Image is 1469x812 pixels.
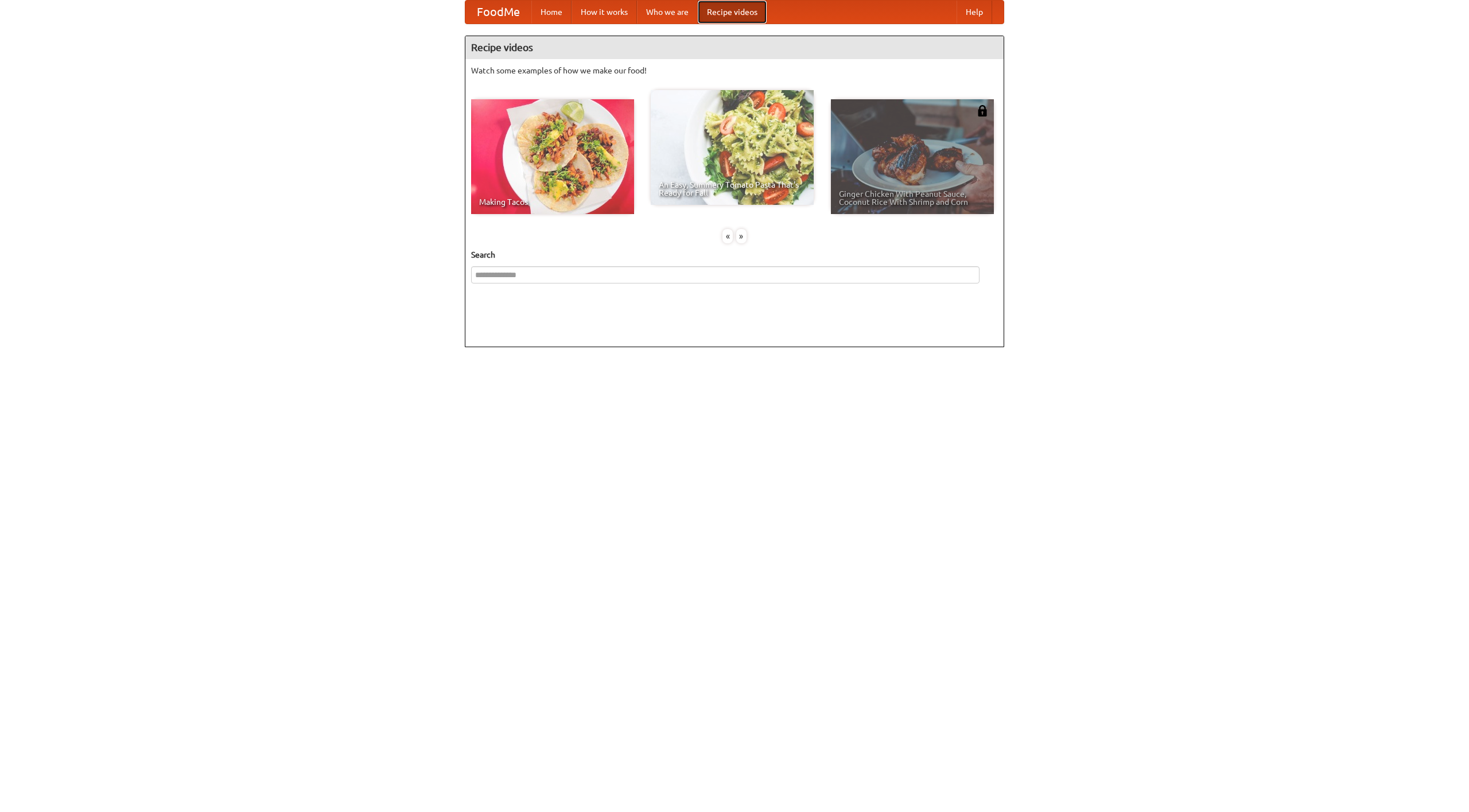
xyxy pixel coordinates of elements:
a: Home [531,1,572,24]
a: FoodMe [465,1,531,24]
a: An Easy, Summery Tomato Pasta That's Ready for Fall [651,90,814,205]
h4: Recipe videos [465,36,1004,59]
span: Making Tacos [479,198,626,206]
h5: Search [471,249,998,261]
a: How it works [572,1,637,24]
span: An Easy, Summery Tomato Pasta That's Ready for Fall [659,181,806,197]
img: 483408.png [977,105,988,116]
a: Who we are [637,1,698,24]
p: Watch some examples of how we make our food! [471,65,998,76]
a: Help [957,1,992,24]
a: Making Tacos [471,99,634,214]
div: » [736,229,747,243]
div: « [722,229,733,243]
a: Recipe videos [698,1,767,24]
